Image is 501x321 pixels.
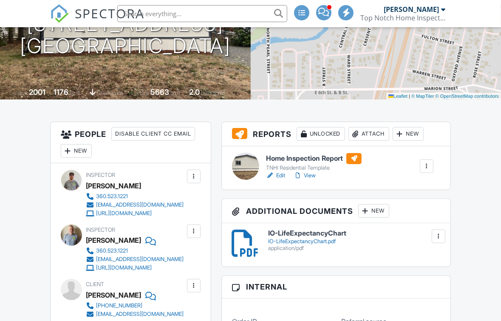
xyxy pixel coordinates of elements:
[201,90,225,96] span: bathrooms
[222,276,450,298] h3: Internal
[97,90,123,96] span: crawlspace
[86,289,141,301] div: [PERSON_NAME]
[86,179,141,192] div: [PERSON_NAME]
[222,122,450,146] h3: Reports
[96,193,128,200] div: 360.523.1221
[111,127,195,141] div: Disable Client CC Email
[294,171,316,180] a: View
[269,238,440,245] div: IO-LifeExpectancyChart.pdf
[269,230,440,251] a: IO-LifeExpectancyChart IO-LifeExpectancyChart.pdf application/pdf
[360,14,445,22] div: Top Notch Home Inspection
[170,90,181,96] span: sq.ft.
[86,301,184,310] a: [PHONE_NUMBER]
[269,230,440,237] h6: IO-LifeExpectancyChart
[86,264,184,272] a: [URL][DOMAIN_NAME]
[86,310,184,318] a: [EMAIL_ADDRESS][DOMAIN_NAME]
[96,247,128,254] div: 360.523.1221
[393,127,424,141] div: New
[96,210,152,217] div: [URL][DOMAIN_NAME]
[86,172,115,178] span: Inspector
[86,281,104,287] span: Client
[96,202,184,208] div: [EMAIL_ADDRESS][DOMAIN_NAME]
[75,4,144,22] span: SPECTORA
[131,90,149,96] span: Lot Size
[96,302,142,309] div: [PHONE_NUMBER]
[96,264,152,271] div: [URL][DOMAIN_NAME]
[86,247,184,255] a: 360.523.1221
[384,5,439,14] div: [PERSON_NAME]
[51,122,211,163] h3: People
[189,88,200,97] div: 2.0
[297,127,345,141] div: Unlocked
[266,165,362,171] div: TNHI Residential Template
[29,88,45,97] div: 2001
[70,90,82,96] span: sq. ft.
[54,88,68,97] div: 1176
[150,88,169,97] div: 5663
[96,311,184,318] div: [EMAIL_ADDRESS][DOMAIN_NAME]
[20,13,231,58] h1: [STREET_ADDRESS] [GEOGRAPHIC_DATA]
[269,245,440,252] div: application/pdf
[50,4,69,23] img: The Best Home Inspection Software - Spectora
[117,5,287,22] input: Search everything...
[86,209,184,218] a: [URL][DOMAIN_NAME]
[222,199,450,223] h3: Additional Documents
[96,256,184,263] div: [EMAIL_ADDRESS][DOMAIN_NAME]
[86,255,184,264] a: [EMAIL_ADDRESS][DOMAIN_NAME]
[266,153,362,164] h6: Home Inspection Report
[411,94,434,99] a: © MapTiler
[86,227,115,233] span: Inspector
[86,192,184,201] a: 360.523.1221
[266,171,285,180] a: Edit
[61,144,92,158] div: New
[388,94,408,99] a: Leaflet
[86,201,184,209] a: [EMAIL_ADDRESS][DOMAIN_NAME]
[266,153,362,172] a: Home Inspection Report TNHI Residential Template
[50,11,144,29] a: SPECTORA
[358,204,389,218] div: New
[18,90,28,96] span: Built
[86,234,141,247] div: [PERSON_NAME]
[436,94,499,99] a: © OpenStreetMap contributors
[409,94,410,99] span: |
[348,127,389,141] div: Attach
